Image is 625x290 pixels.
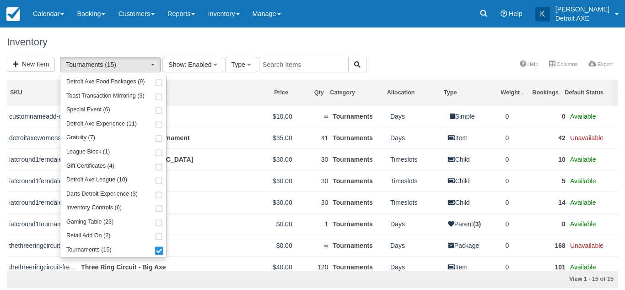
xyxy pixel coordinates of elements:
[330,148,388,170] td: Tournaments
[568,148,618,170] td: Available
[446,192,503,213] td: Child
[532,106,568,127] td: 0
[7,106,79,127] td: customnameadd-on
[330,235,388,256] td: Tournaments
[532,256,568,278] td: 101
[473,220,481,228] a: (3)
[444,89,495,97] div: Type
[570,220,596,228] span: Available
[231,61,245,68] span: Type
[295,148,331,170] td: 30
[583,58,618,71] a: Export
[223,89,288,97] div: Price
[532,235,568,256] td: 168
[503,192,532,213] td: 0
[330,127,388,148] td: Tournaments
[555,263,566,271] a: 101
[184,61,211,68] span: : Enabled
[7,256,79,278] td: thethreeringcircuit-freakyfridayskillz
[562,220,566,228] a: 0
[330,106,388,127] td: Tournaments
[330,256,388,278] td: Tournaments
[66,106,110,114] span: Special Event (6)
[388,256,446,278] td: Days
[333,220,373,228] a: Tournaments
[66,134,95,142] span: Gratuity (7)
[387,89,438,97] div: Allocation
[333,134,373,142] a: Tournaments
[568,213,618,235] td: Available
[568,235,618,256] td: Unavailable
[66,204,122,212] span: Inventory Controls (6)
[388,127,446,148] td: Days
[503,106,532,127] td: 0
[295,213,331,235] td: 1
[223,106,295,127] td: $10.00
[223,256,295,278] td: $40.00
[295,127,331,148] td: 41
[330,213,388,235] td: Tournaments
[503,213,532,235] td: 0
[446,127,503,148] td: Item
[388,148,446,170] td: Timeslots
[295,235,331,256] td: ∞
[7,148,79,170] td: iatcround1ferndale_copy
[532,127,568,148] td: 42
[295,256,331,278] td: 120
[570,199,596,206] span: Available
[66,60,149,69] span: Tournaments (15)
[333,242,373,249] a: Tournaments
[259,57,349,72] input: Search Items
[532,170,568,192] td: 5
[223,127,295,148] td: $35.00
[570,177,596,185] span: Available
[503,256,532,278] td: 0
[333,177,373,185] a: Tournaments
[162,57,223,72] button: Show: Enabled
[295,89,324,97] div: Qty
[501,11,507,17] i: Help
[333,156,373,163] a: Tournaments
[570,263,596,271] span: Available
[333,263,373,271] a: Tournaments
[66,190,138,198] span: Darts Detroit Experience (3)
[503,235,532,256] td: 0
[295,192,331,213] td: 30
[333,113,373,120] a: Tournaments
[568,127,618,148] td: Unavailable
[562,177,566,185] a: 5
[223,213,295,235] td: $0.00
[7,235,79,256] td: thethreeringcircuit
[555,14,609,23] p: Detroit AXE
[223,235,295,256] td: $0.00
[66,120,137,128] span: Detroit Axe Experience (11)
[7,37,618,48] h1: Inventory
[66,176,127,184] span: Detroit Axe League (10)
[66,92,145,100] span: Toast Transaction Mirroring (3)
[532,213,568,235] td: 0
[81,263,166,271] a: Three Ring Circuit - Big Axe
[446,235,503,256] td: Package
[66,162,114,170] span: Gift Certificates (4)
[562,113,566,120] a: 0
[7,57,55,72] a: New Item
[66,246,112,254] span: Tournaments (15)
[568,192,618,213] td: Available
[60,57,161,72] button: Tournaments (15)
[333,199,373,206] a: Tournaments
[555,242,566,249] a: 168
[503,127,532,148] td: 0
[565,89,608,97] div: Default Status
[330,170,388,192] td: Tournaments
[503,148,532,170] td: 0
[225,57,257,72] button: Type
[446,170,503,192] td: Child
[295,106,331,127] td: ∞
[558,156,566,163] a: 10
[168,61,184,68] span: Show
[330,89,381,97] div: Category
[446,213,503,235] td: Parent (3)
[66,78,145,86] span: Detroit Axe Food Packages (9)
[66,232,111,240] span: Retail Add On (2)
[66,218,113,226] span: Gaming Table (23)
